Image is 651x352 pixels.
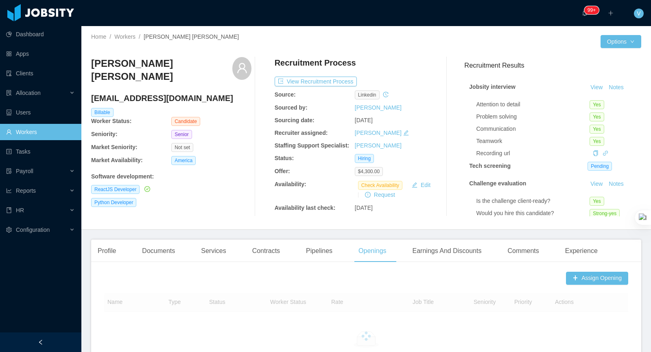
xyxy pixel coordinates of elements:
[171,117,200,126] span: Candidate
[6,26,75,42] a: icon: pie-chartDashboard
[464,60,641,70] h3: Recruitment Results
[16,187,36,194] span: Reports
[590,137,604,146] span: Yes
[355,104,402,111] a: [PERSON_NAME]
[144,33,239,40] span: [PERSON_NAME] [PERSON_NAME]
[275,168,290,174] b: Offer:
[590,112,604,121] span: Yes
[355,142,402,149] a: [PERSON_NAME]
[91,57,232,84] h3: [PERSON_NAME] [PERSON_NAME]
[275,142,350,149] b: Staffing Support Specialist:
[91,144,138,150] b: Market Seniority:
[6,46,75,62] a: icon: appstoreApps
[355,167,383,176] span: $4,300.00
[476,112,590,121] div: Problem solving
[355,205,373,211] span: [DATE]
[171,143,193,152] span: Not set
[6,104,75,121] a: icon: robotUsers
[246,240,286,262] div: Contracts
[352,240,393,262] div: Openings
[6,143,75,160] a: icon: profileTasks
[584,6,599,14] sup: 912
[275,155,294,161] b: Status:
[275,78,357,85] a: icon: exportView Recruitment Process
[469,84,516,90] strong: Jobsity interview
[403,130,409,136] i: icon: edit
[16,168,33,174] span: Payroll
[6,90,12,96] i: icon: solution
[605,179,627,189] button: Notes
[144,186,150,192] i: icon: check-circle
[469,163,511,169] strong: Tech screening
[6,65,75,81] a: icon: auditClients
[355,154,374,163] span: Hiring
[91,185,140,194] span: ReactJS Developer
[6,207,12,213] i: icon: book
[275,181,306,187] b: Availability:
[355,130,402,136] a: [PERSON_NAME]
[608,10,614,16] i: icon: plus
[6,168,12,174] i: icon: file-protect
[593,149,599,158] div: Copy
[16,207,24,213] span: HR
[91,118,131,124] b: Worker Status:
[476,100,590,109] div: Attention to detail
[590,100,604,109] span: Yes
[171,156,196,165] span: America
[135,240,181,262] div: Documents
[355,117,373,123] span: [DATE]
[275,104,308,111] b: Sourced by:
[91,33,106,40] a: Home
[91,108,114,117] span: Billable
[91,198,136,207] span: Python Developer
[590,125,604,134] span: Yes
[299,240,339,262] div: Pipelines
[409,180,434,190] button: icon: editEdit
[566,272,628,285] button: icon: plusAssign Opening
[469,180,526,187] strong: Challenge evaluation
[91,92,251,104] h4: [EMAIL_ADDRESS][DOMAIN_NAME]
[275,117,315,123] b: Sourcing date:
[362,190,398,200] button: icon: exclamation-circleRequest
[275,130,328,136] b: Recruiter assigned:
[143,186,150,192] a: icon: check-circle
[582,10,588,16] i: icon: bell
[139,33,140,40] span: /
[355,90,380,99] span: linkedin
[590,209,620,218] span: Strong-yes
[91,157,143,163] b: Market Availability:
[637,9,640,18] span: V
[275,77,357,86] button: icon: exportView Recruitment Process
[91,131,118,137] b: Seniority:
[109,33,111,40] span: /
[605,83,627,92] button: Notes
[559,240,604,262] div: Experience
[406,240,488,262] div: Earnings And Discounts
[16,227,50,233] span: Configuration
[588,84,605,90] a: View
[476,137,590,145] div: Teamwork
[383,92,389,97] i: icon: history
[588,180,605,187] a: View
[91,173,154,180] b: Software development :
[91,240,122,262] div: Profile
[6,188,12,194] i: icon: line-chart
[588,162,612,171] span: Pending
[6,124,75,140] a: icon: userWorkers
[236,62,248,74] i: icon: user
[593,150,599,156] i: icon: copy
[476,209,590,218] div: Would you hire this candidate?
[476,149,590,158] div: Recording url
[16,90,41,96] span: Allocation
[476,125,590,133] div: Communication
[114,33,135,40] a: Workers
[590,197,604,206] span: Yes
[275,205,336,211] b: Availability last check:
[601,35,641,48] button: Optionsicon: down
[501,240,545,262] div: Comments
[603,150,608,156] a: icon: link
[275,57,356,68] h4: Recruitment Process
[476,197,590,205] div: Is the challenge client-ready?
[194,240,232,262] div: Services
